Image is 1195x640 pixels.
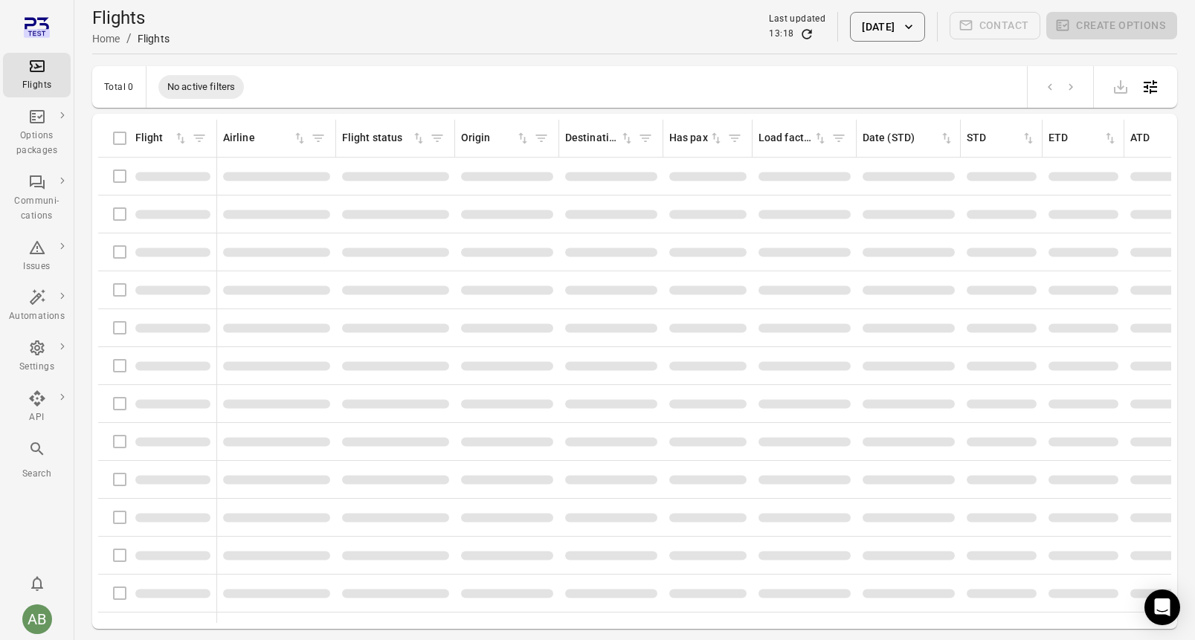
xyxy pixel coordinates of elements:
[307,127,329,149] span: Filter by airline
[3,436,71,485] button: Search
[1040,77,1081,97] nav: pagination navigation
[104,82,134,92] div: Total 0
[3,169,71,228] a: Communi-cations
[223,130,307,146] div: Sort by airline in ascending order
[16,598,58,640] button: Aslaug Bjarnadottir
[3,334,71,379] a: Settings
[1136,72,1165,102] button: Open table configuration
[158,80,245,94] span: No active filters
[1144,589,1180,625] div: Open Intercom Messenger
[92,30,170,48] nav: Breadcrumbs
[342,130,426,146] div: Sort by flight status in ascending order
[758,130,828,146] div: Sort by load factor in ascending order
[850,12,924,42] button: [DATE]
[126,30,132,48] li: /
[9,410,65,425] div: API
[669,130,724,146] div: Sort by has pax in ascending order
[188,127,210,149] span: Filter by flight
[1106,79,1136,93] span: Please make a selection to export
[3,234,71,279] a: Issues
[1046,12,1177,42] span: Please make a selection to create an option package
[634,127,657,149] span: Filter by destination
[769,12,825,27] div: Last updated
[3,103,71,163] a: Options packages
[3,53,71,97] a: Flights
[769,27,793,42] div: 13:18
[461,130,530,146] div: Sort by origin in ascending order
[9,259,65,274] div: Issues
[426,127,448,149] span: Filter by flight status
[9,467,65,482] div: Search
[3,284,71,329] a: Automations
[1049,130,1118,146] div: Sort by ETD in ascending order
[92,6,170,30] h1: Flights
[724,127,746,149] span: Filter by has pax
[135,130,188,146] div: Sort by flight in ascending order
[950,12,1041,42] span: Please make a selection to create communications
[9,129,65,158] div: Options packages
[799,27,814,42] button: Refresh data
[967,130,1036,146] div: Sort by STD in ascending order
[828,127,850,149] span: Filter by load factor
[3,385,71,430] a: API
[565,130,634,146] div: Sort by destination in ascending order
[22,604,52,634] div: AB
[22,569,52,598] button: Notifications
[92,33,120,45] a: Home
[9,309,65,324] div: Automations
[9,78,65,93] div: Flights
[9,360,65,375] div: Settings
[530,127,553,149] span: Filter by origin
[9,194,65,224] div: Communi-cations
[138,31,170,46] div: Flights
[863,130,954,146] div: Sort by date (STD) in ascending order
